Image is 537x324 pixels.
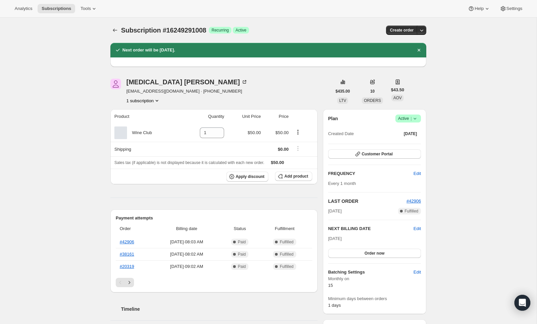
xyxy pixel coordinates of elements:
[407,198,421,204] button: #42906
[362,151,393,157] span: Customer Portal
[110,79,121,89] span: Kyra Levenson
[414,170,421,177] span: Edit
[120,252,134,257] a: #38161
[506,6,522,11] span: Settings
[339,98,346,103] span: LTV
[125,278,134,287] button: Next
[328,198,407,204] h2: LAST ORDER
[414,269,421,276] span: Edit
[126,88,248,95] span: [EMAIL_ADDRESS][DOMAIN_NAME] · [PHONE_NUMBER]
[328,303,341,308] span: 1 days
[116,221,153,236] th: Order
[328,149,421,159] button: Customer Portal
[370,89,374,94] span: 10
[404,131,417,136] span: [DATE]
[80,6,91,11] span: Tools
[293,145,303,152] button: Shipping actions
[366,87,378,96] button: 10
[391,87,404,93] span: $43.50
[414,225,421,232] button: Edit
[328,115,338,122] h2: Plan
[328,249,421,258] button: Order now
[263,109,291,124] th: Price
[116,215,312,221] h2: Payment attempts
[400,129,421,138] button: [DATE]
[398,115,418,122] span: Active
[110,142,181,156] th: Shipping
[328,181,356,186] span: Every 1 month
[410,168,425,179] button: Edit
[275,130,289,135] span: $50.00
[126,97,160,104] button: Product actions
[410,267,425,278] button: Edit
[364,98,381,103] span: ORDERS
[238,239,246,245] span: Paid
[514,295,530,311] div: Open Intercom Messenger
[474,6,483,11] span: Help
[464,4,494,13] button: Help
[211,28,229,33] span: Recurring
[328,208,342,214] span: [DATE]
[155,225,218,232] span: Billing date
[328,236,342,241] span: [DATE]
[155,263,218,270] span: [DATE] · 09:02 AM
[222,225,257,232] span: Status
[414,45,424,55] button: Dismiss notification
[121,306,318,312] h2: Timeline
[11,4,36,13] button: Analytics
[127,129,152,136] div: Wine Club
[116,278,312,287] nav: Pagination
[393,96,402,100] span: AOV
[496,4,526,13] button: Settings
[120,239,134,244] a: #42906
[275,172,312,181] button: Add product
[226,172,269,182] button: Apply discount
[328,170,414,177] h2: FREQUENCY
[280,239,293,245] span: Fulfilled
[278,147,289,152] span: $0.00
[155,239,218,245] span: [DATE] · 08:03 AM
[364,251,384,256] span: Order now
[411,116,412,121] span: |
[236,174,265,179] span: Apply discount
[328,269,414,276] h6: Batching Settings
[328,283,333,288] span: 15
[248,130,261,135] span: $50.00
[126,79,248,85] div: [MEDICAL_DATA] [PERSON_NAME]
[238,252,246,257] span: Paid
[390,28,414,33] span: Create order
[328,276,421,282] span: Monthly on
[15,6,32,11] span: Analytics
[120,264,134,269] a: #20319
[280,252,293,257] span: Fulfilled
[332,87,354,96] button: $435.00
[42,6,71,11] span: Subscriptions
[110,109,181,124] th: Product
[110,26,120,35] button: Subscriptions
[280,264,293,269] span: Fulfilled
[122,47,175,53] h2: Next order will be [DATE].
[114,160,264,165] span: Sales tax (if applicable) is not displayed because it is calculated with each new order.
[76,4,101,13] button: Tools
[121,27,206,34] span: Subscription #16249291008
[271,160,284,165] span: $50.00
[386,26,418,35] button: Create order
[405,208,418,214] span: Fulfilled
[293,128,303,136] button: Product actions
[336,89,350,94] span: $435.00
[181,109,226,124] th: Quantity
[238,264,246,269] span: Paid
[407,199,421,203] a: #42906
[155,251,218,258] span: [DATE] · 08:02 AM
[328,130,354,137] span: Created Date
[328,225,414,232] h2: NEXT BILLING DATE
[284,174,308,179] span: Add product
[235,28,246,33] span: Active
[328,295,421,302] span: Minimum days between orders
[226,109,263,124] th: Unit Price
[261,225,308,232] span: Fulfillment
[38,4,75,13] button: Subscriptions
